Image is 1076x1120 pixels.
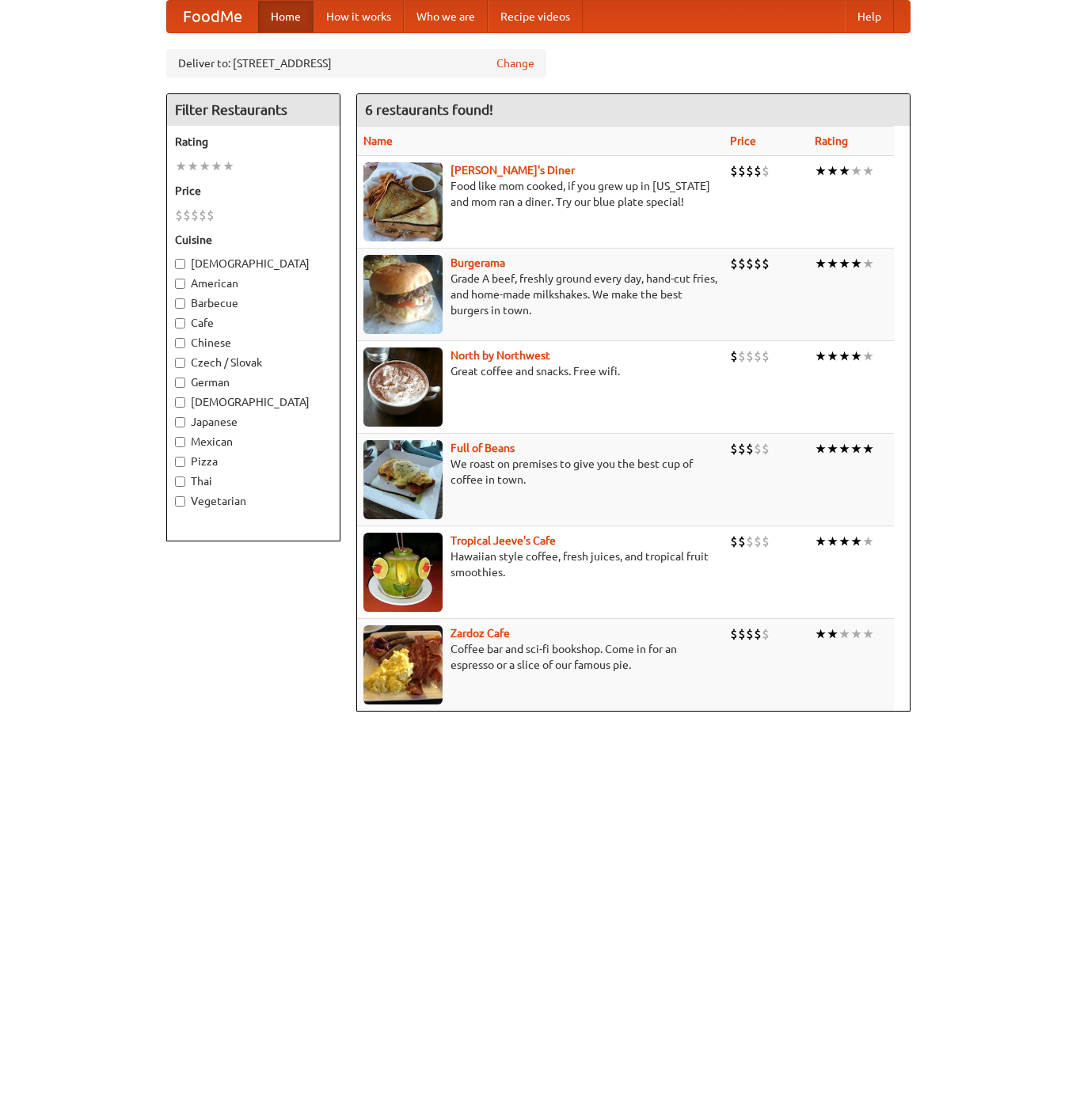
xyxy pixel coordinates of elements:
[175,355,332,370] label: Czech / Slovak
[167,94,340,126] h4: Filter Restaurants
[363,456,717,488] p: We roast on premises to give you the best cup of coffee in town.
[167,1,258,32] a: FoodMe
[222,158,234,175] li: ★
[815,533,827,550] li: ★
[175,158,187,175] li: ★
[175,275,332,291] label: American
[175,414,332,430] label: Japanese
[199,207,207,224] li: $
[862,625,874,643] li: ★
[754,347,762,365] li: $
[815,162,827,180] li: ★
[762,347,770,365] li: $
[730,533,738,550] li: $
[730,440,738,457] li: $
[199,158,211,175] li: ★
[314,1,404,32] a: How it works
[845,1,894,32] a: Help
[738,162,746,180] li: $
[746,162,754,180] li: $
[175,437,185,447] input: Mexican
[488,1,583,32] a: Recipe videos
[175,457,185,467] input: Pizza
[175,232,332,248] h5: Cuisine
[183,207,191,224] li: $
[175,183,332,199] h5: Price
[175,394,332,410] label: [DEMOGRAPHIC_DATA]
[762,440,770,457] li: $
[754,533,762,550] li: $
[451,164,575,177] b: [PERSON_NAME]'s Diner
[175,476,185,487] input: Thai
[175,134,332,150] h5: Rating
[738,625,746,643] li: $
[404,1,488,32] a: Who we are
[815,625,827,643] li: ★
[363,533,443,612] img: jeeves.jpg
[363,255,443,334] img: burgerama.jpg
[363,162,443,241] img: sallys.jpg
[175,454,332,469] label: Pizza
[762,162,770,180] li: $
[827,255,838,272] li: ★
[850,162,862,180] li: ★
[862,162,874,180] li: ★
[175,493,332,509] label: Vegetarian
[730,135,756,147] a: Price
[175,417,185,427] input: Japanese
[850,440,862,457] li: ★
[827,533,838,550] li: ★
[730,347,738,365] li: $
[175,338,185,348] input: Chinese
[175,259,185,269] input: [DEMOGRAPHIC_DATA]
[754,162,762,180] li: $
[827,347,838,365] li: ★
[496,55,534,71] a: Change
[175,318,185,328] input: Cafe
[175,434,332,450] label: Mexican
[754,440,762,457] li: $
[451,627,510,640] a: Zardoz Cafe
[175,496,185,507] input: Vegetarian
[363,271,717,318] p: Grade A beef, freshly ground every day, hand-cut fries, and home-made milkshakes. We make the bes...
[838,533,850,550] li: ★
[365,102,493,117] ng-pluralize: 6 restaurants found!
[363,641,717,673] p: Coffee bar and sci-fi bookshop. Come in for an espresso or a slice of our famous pie.
[815,440,827,457] li: ★
[815,255,827,272] li: ★
[207,207,215,224] li: $
[746,533,754,550] li: $
[451,534,556,547] a: Tropical Jeeve's Cafe
[363,178,717,210] p: Food like mom cooked, if you grew up in [US_STATE] and mom ran a diner. Try our blue plate special!
[175,256,332,271] label: [DEMOGRAPHIC_DATA]
[175,298,185,309] input: Barbecue
[175,358,185,368] input: Czech / Slovak
[838,440,850,457] li: ★
[850,625,862,643] li: ★
[862,255,874,272] li: ★
[175,397,185,408] input: [DEMOGRAPHIC_DATA]
[730,255,738,272] li: $
[451,256,505,269] a: Burgerama
[175,473,332,489] label: Thai
[166,49,546,78] div: Deliver to: [STREET_ADDRESS]
[730,625,738,643] li: $
[827,162,838,180] li: ★
[258,1,314,32] a: Home
[862,440,874,457] li: ★
[175,315,332,331] label: Cafe
[191,207,199,224] li: $
[850,533,862,550] li: ★
[451,442,515,454] a: Full of Beans
[175,378,185,388] input: German
[746,255,754,272] li: $
[754,625,762,643] li: $
[762,533,770,550] li: $
[746,625,754,643] li: $
[738,533,746,550] li: $
[754,255,762,272] li: $
[363,363,717,379] p: Great coffee and snacks. Free wifi.
[746,440,754,457] li: $
[175,335,332,351] label: Chinese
